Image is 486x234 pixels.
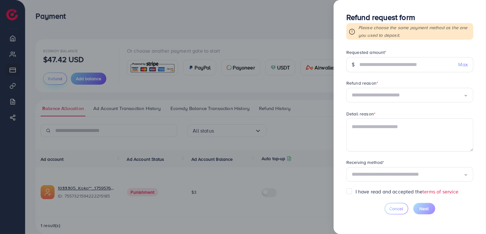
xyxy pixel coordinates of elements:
[356,188,459,195] label: I have read and accepted the
[459,205,481,229] iframe: Chat
[346,80,378,86] label: Refund reason
[346,167,473,182] div: Search for option
[346,57,360,72] div: $
[352,170,464,179] input: Search for option
[346,13,473,22] h3: Refund request form
[346,111,376,117] label: Detail reason
[358,24,471,39] p: Please choose the same payment method as the one you used to deposit.
[423,188,459,195] a: terms of service
[346,159,384,166] label: Receiving method
[420,205,429,212] span: Next
[458,61,468,68] span: Max
[346,49,387,55] label: Requested amount
[385,203,408,214] button: Cancel
[389,205,403,212] span: Cancel
[346,88,473,103] div: Search for option
[352,90,464,100] input: Search for option
[413,203,435,214] button: Next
